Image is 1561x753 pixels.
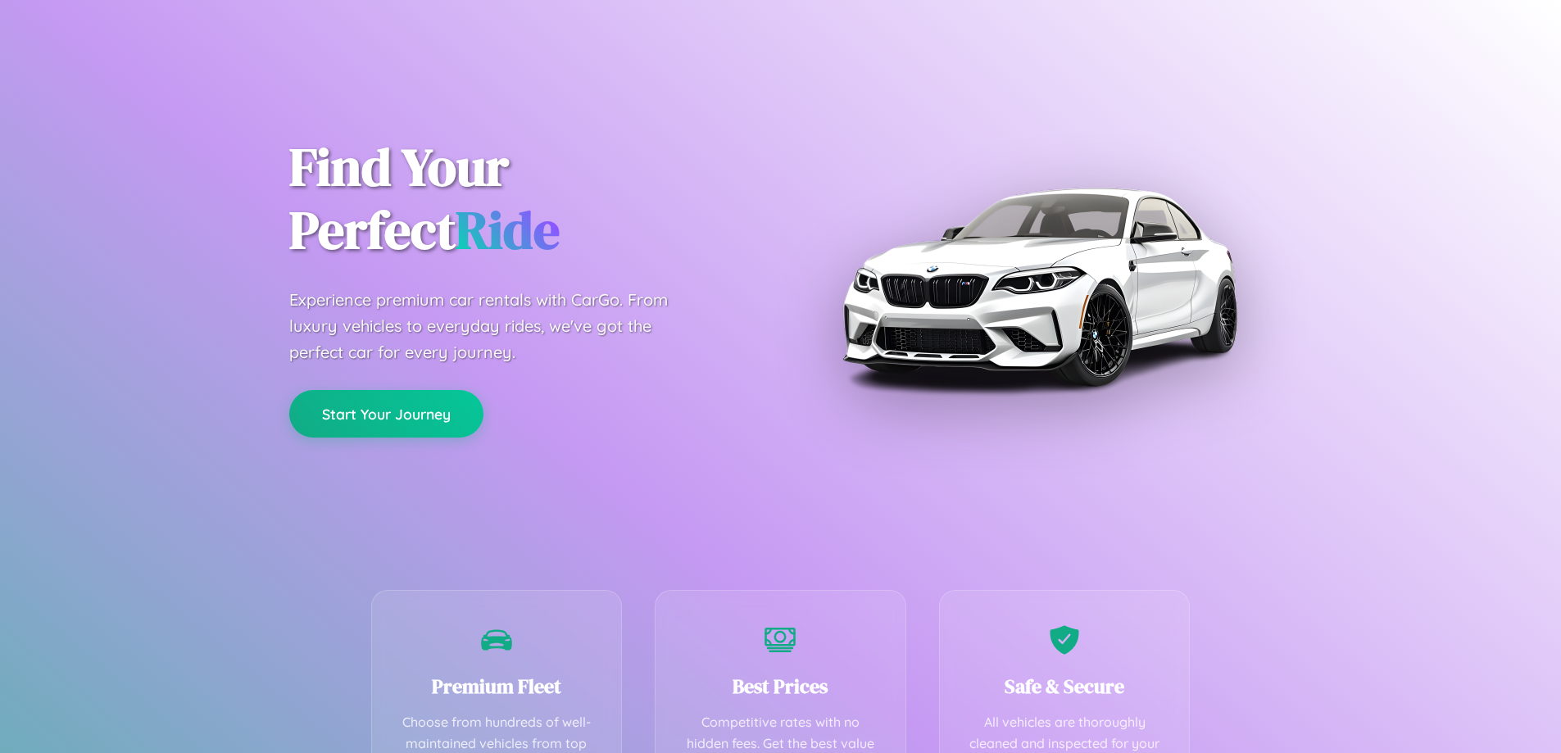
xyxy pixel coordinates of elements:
[680,673,881,700] h3: Best Prices
[289,287,699,365] p: Experience premium car rentals with CarGo. From luxury vehicles to everyday rides, we've got the ...
[289,136,756,262] h1: Find Your Perfect
[456,194,560,265] span: Ride
[289,390,483,438] button: Start Your Journey
[964,673,1165,700] h3: Safe & Secure
[834,82,1244,492] img: Premium BMW car rental vehicle
[397,673,597,700] h3: Premium Fleet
